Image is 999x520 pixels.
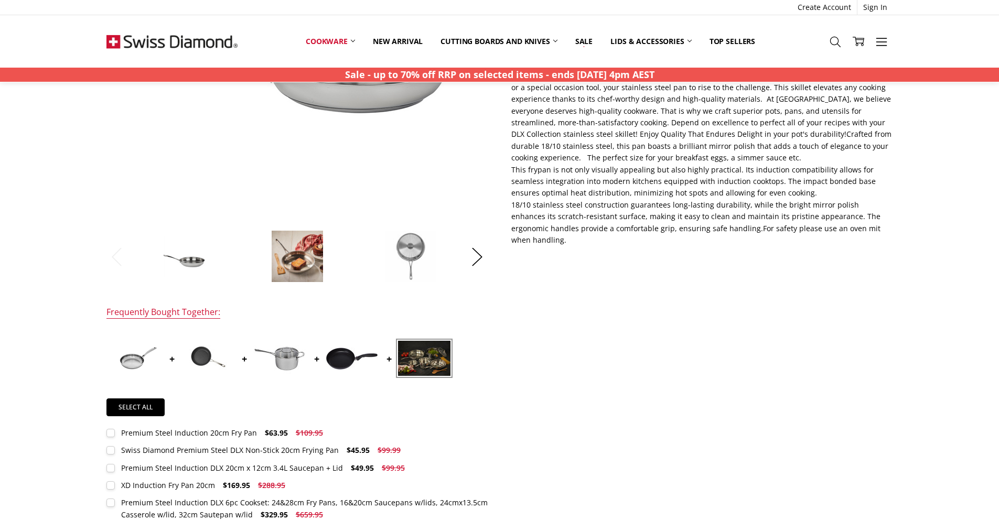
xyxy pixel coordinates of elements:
button: Next [467,241,488,273]
a: Sale [566,30,601,53]
span: 18/10 stainless steel construction guarantees long-lasting durability, while the bright mirror po... [511,200,880,233]
strong: Sale - up to 70% off RRP on selected items - ends [DATE] 4pm AEST [345,68,654,81]
span: $109.95 [296,428,323,438]
span: $99.95 [382,463,405,473]
img: Premium Steel DLX 6 pc cookware set [398,341,450,376]
span: $49.95 [351,463,374,473]
div: Swiss Diamond Premium Steel DLX Non-Stick 20cm Frying Pan [121,445,339,455]
div: Premium Steel Induction DLX 20cm x 12cm 3.4L Saucepan + Lid [121,463,343,473]
span: $659.95 [296,510,323,519]
img: Free Shipping On Every Order [106,15,238,68]
img: Premium Steel DLX - 3.4 Litre (8") Stainless Steel Saucepan + Lid | Swiss Diamond [253,332,306,385]
a: Lids & Accessories [601,30,700,53]
img: Premium Steel Induction 20cm Fry Pan [109,341,161,376]
span: $63.95 [265,428,288,438]
div: Premium Steel Induction DLX 6pc Cookset: 24&28cm Fry Pans, 16&20cm Saucepans w/lids, 24cmx13.5cm ... [121,497,488,519]
div: XD Induction Fry Pan 20cm [121,480,215,490]
p: For safety please use an oven mit when handling. [511,58,893,246]
img: Premium Steel DLX - 8" (20cm) Stainless Steel Fry Pan | Swiss Diamond [384,230,437,283]
a: Cutting boards and knives [432,30,566,53]
span: $99.99 [378,445,401,455]
a: Cookware [297,30,364,53]
a: New arrival [364,30,432,53]
div: Frequently Bought Together: [106,307,220,319]
div: Premium Steel Induction 20cm Fry Pan [121,428,257,438]
img: Premium Steel DLX - 8" (20cm) Stainless Steel Fry Pan | Swiss Diamond [158,230,210,283]
span: $288.95 [258,480,285,490]
img: Premium Steel DLX - 8" (20cm) Stainless Steel Fry Pan | Swiss Diamond [271,230,324,283]
span: $329.95 [261,510,288,519]
span: This frypan is not only visually appealing but also highly practical. Its induction compatibility... [511,165,876,198]
img: XD Induction Fry Pan 20cm [326,348,378,370]
a: Top Sellers [701,30,764,53]
a: Select all [106,398,165,416]
span: $169.95 [223,480,250,490]
span: $45.95 [347,445,370,455]
img: Swiss Diamond Premium Steel DLX Non-Stick 20cm Frying Pan [181,332,233,385]
button: Previous [106,241,127,273]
